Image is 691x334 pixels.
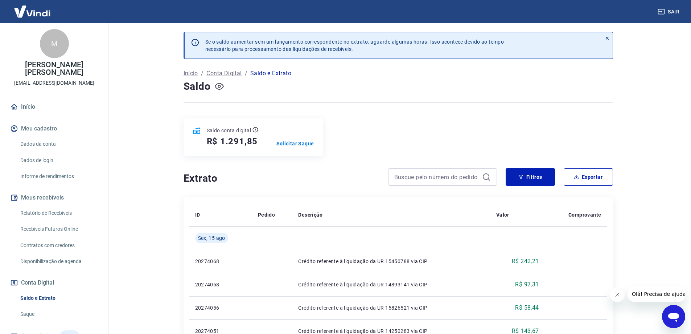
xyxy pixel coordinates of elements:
[195,211,200,218] p: ID
[195,258,246,265] p: 20274068
[17,254,100,269] a: Disponibilização de agenda
[298,281,484,288] p: Crédito referente à liquidação da UR 14893141 via CIP
[17,169,100,184] a: Informe de rendimentos
[506,168,555,186] button: Filtros
[568,211,601,218] p: Comprovante
[17,137,100,152] a: Dados da conta
[206,69,242,78] a: Conta Digital
[496,211,509,218] p: Valor
[184,69,198,78] a: Início
[198,234,225,242] span: Sex, 15 ago
[40,29,69,58] div: M
[195,281,246,288] p: 20274058
[9,121,100,137] button: Meu cadastro
[17,307,100,322] a: Saque
[298,304,484,311] p: Crédito referente à liquidação da UR 15826521 via CIP
[4,5,61,11] span: Olá! Precisa de ajuda?
[515,280,539,289] p: R$ 97,31
[9,0,56,23] img: Vindi
[245,69,247,78] p: /
[9,190,100,206] button: Meus recebíveis
[184,79,211,94] h4: Saldo
[9,275,100,291] button: Conta Digital
[17,206,100,221] a: Relatório de Recebíveis
[512,257,539,266] p: R$ 242,21
[14,79,94,87] p: [EMAIL_ADDRESS][DOMAIN_NAME]
[9,99,100,115] a: Início
[207,136,258,147] h5: R$ 1.291,85
[298,258,484,265] p: Crédito referente à liquidação da UR 15450788 via CIP
[394,172,479,182] input: Busque pelo número do pedido
[515,303,539,312] p: R$ 58,44
[610,287,625,302] iframe: Fechar mensagem
[195,304,246,311] p: 20274056
[258,211,275,218] p: Pedido
[205,38,504,53] p: Se o saldo aumentar sem um lançamento correspondente no extrato, aguarde algumas horas. Isso acon...
[6,61,103,76] p: [PERSON_NAME] [PERSON_NAME]
[250,69,291,78] p: Saldo e Extrato
[17,222,100,237] a: Recebíveis Futuros Online
[17,291,100,306] a: Saldo e Extrato
[628,286,685,302] iframe: Mensagem da empresa
[656,5,682,19] button: Sair
[201,69,203,78] p: /
[662,305,685,328] iframe: Botão para abrir a janela de mensagens
[184,171,379,186] h4: Extrato
[17,153,100,168] a: Dados de login
[564,168,613,186] button: Exportar
[298,211,322,218] p: Descrição
[276,140,314,147] a: Solicitar Saque
[207,127,251,134] p: Saldo conta digital
[17,238,100,253] a: Contratos com credores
